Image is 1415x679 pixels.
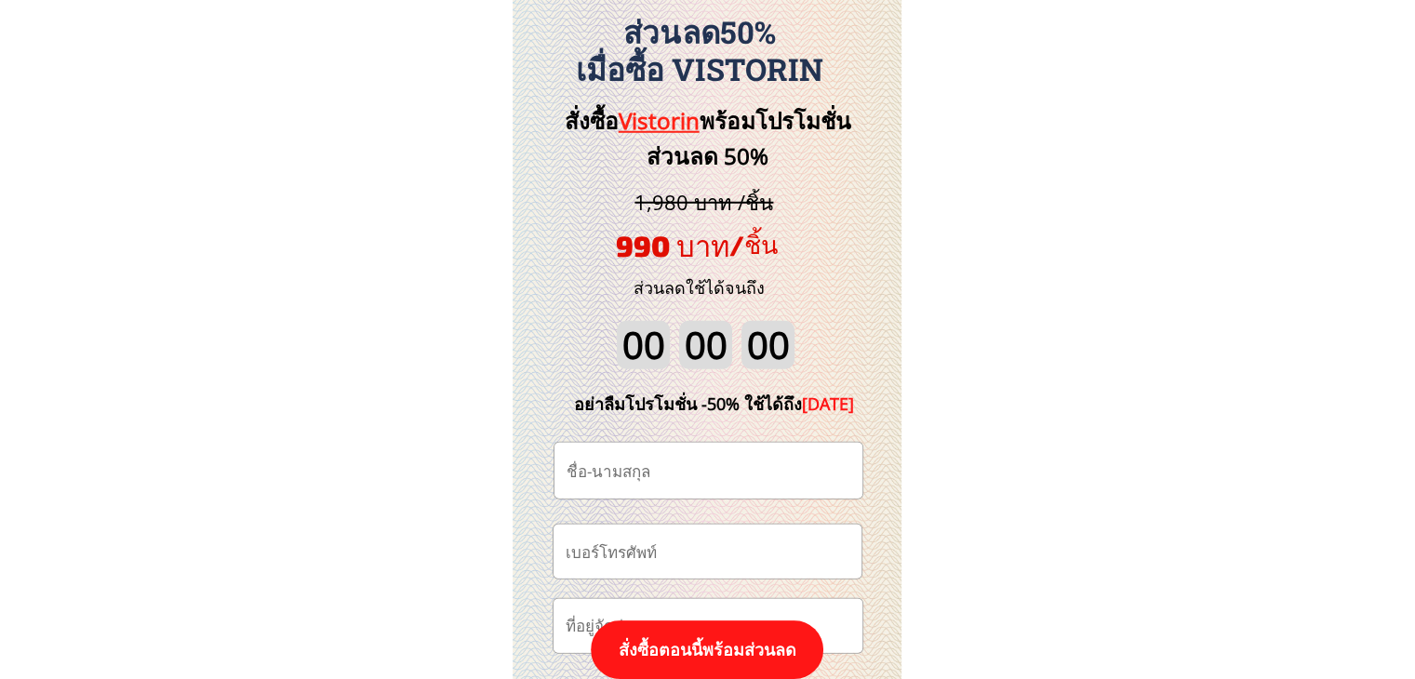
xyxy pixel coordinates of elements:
span: 990 บาท [616,228,729,262]
span: [DATE] [802,393,854,415]
input: ที่อยู่จัดส่ง [561,599,855,653]
span: 1,980 บาท /ชิ้น [634,188,773,216]
p: สั่งซื้อตอนนี้พร้อมส่วนลด [591,620,823,679]
input: ชื่อ-นามสกุล [562,443,855,499]
span: Vistorin [619,105,700,136]
h3: ส่วนลด50% เมื่อซื้อ Vistorin [502,14,897,87]
h3: สั่งซื้อ พร้อมโปรโมชั่นส่วนลด 50% [533,103,882,175]
input: เบอร์โทรศัพท์ [561,525,854,578]
h3: ส่วนลดใช้ได้จนถึง [608,274,790,301]
span: /ชิ้น [729,229,778,259]
div: อย่าลืมโปรโมชั่น -50% ใช้ได้ถึง [546,391,883,418]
